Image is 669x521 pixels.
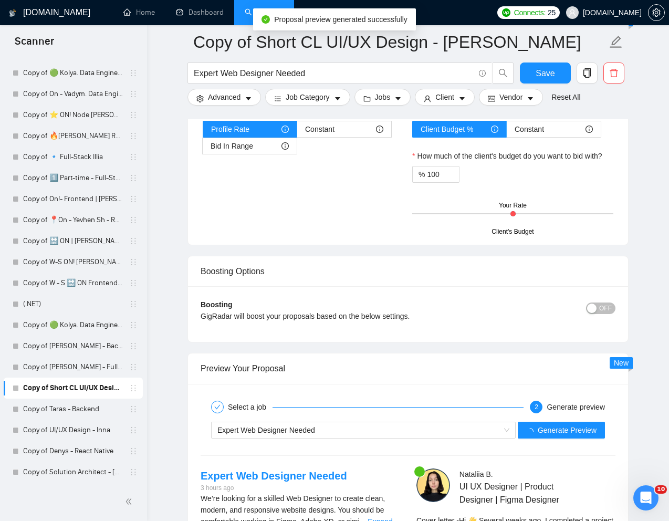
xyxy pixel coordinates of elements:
a: Copy of Denys - React Native [23,441,123,462]
span: holder [129,384,138,392]
a: Copy of Solution Architect - [PERSON_NAME] [23,462,123,483]
a: Copy of 🔥[PERSON_NAME] React General [23,126,123,147]
div: Preview Your Proposal [201,353,615,383]
div: GigRadar will boost your proposals based on the below settings. [201,310,512,322]
span: 10 [655,485,667,494]
a: (.NET) [23,294,123,315]
span: caret-down [527,95,534,102]
a: Copy of 🟢 Kolya. Data Engineer - General [23,315,123,336]
span: info-circle [586,126,593,133]
span: caret-down [245,95,252,102]
a: dashboardDashboard [176,8,224,17]
div: 3 hours ago [201,483,347,493]
span: Connects: [514,7,546,18]
span: 25 [548,7,556,18]
span: setting [649,8,664,17]
span: info-circle [491,126,498,133]
span: Vendor [499,91,522,103]
span: Profile Rate [211,121,249,137]
span: info-circle [281,142,289,150]
input: Search Freelance Jobs... [194,67,474,80]
button: folderJobscaret-down [354,89,411,106]
a: Copy of Short CL UI/UX Design - [PERSON_NAME] [23,378,123,399]
span: double-left [125,496,135,507]
span: info-circle [479,70,486,77]
span: holder [129,132,138,140]
span: Client [435,91,454,103]
a: Copy of On - Vadym. Data Engineer - General [23,84,123,105]
button: Save [520,62,571,84]
button: settingAdvancedcaret-down [187,89,261,106]
span: holder [129,426,138,434]
span: Generate Preview [538,424,597,436]
span: New [614,359,629,367]
span: search [493,68,513,78]
a: setting [648,8,665,17]
span: user [424,95,431,102]
button: delete [603,62,624,84]
span: holder [129,153,138,161]
span: Jobs [375,91,391,103]
span: caret-down [458,95,466,102]
span: UI UX Designer | Product Designer | Figma Designer [459,480,584,506]
a: Copy of Taras - Backend [23,399,123,420]
span: caret-down [394,95,402,102]
img: upwork-logo.png [502,8,510,17]
span: user [569,9,576,16]
span: 2 [535,403,538,411]
img: c1ixEsac-c9lISHIljfOZb0cuN6GzZ3rBcBW2x-jvLrB-_RACOkU1mWXgI6n74LgRV [416,468,450,502]
a: Copy of 🟢 Kolya. Data Engineer - General [23,62,123,84]
input: Scanner name... [193,29,607,55]
span: Save [536,67,555,80]
iframe: Intercom live chat [633,485,658,510]
span: info-circle [281,126,289,133]
span: Constant [305,121,335,137]
b: Boosting [201,300,233,309]
span: holder [129,405,138,413]
a: Copy of W - S 🔛 ON Frontend - [PERSON_NAME] B | React [23,273,123,294]
a: Copy of 🔹 Full-Stack Illia [23,147,123,168]
a: Copy of W-S ON! [PERSON_NAME]/ React Native [23,252,123,273]
a: Copy of 🔛 ON | [PERSON_NAME] B | Frontend/React [23,231,123,252]
span: check-circle [262,15,270,24]
input: How much of the client's budget do you want to bid with? [427,166,459,182]
span: holder [129,342,138,350]
span: holder [129,174,138,182]
button: copy [577,62,598,84]
a: Copy of [PERSON_NAME] - Full-Stack dev [23,357,123,378]
button: search [493,62,514,84]
span: Bid In Range [211,138,253,154]
a: homeHome [123,8,155,17]
button: userClientcaret-down [415,89,475,106]
a: Copy of 📍On - Yevhen Sh - React General [23,210,123,231]
span: edit [609,35,623,49]
a: Copy of [PERSON_NAME] - Backend [23,336,123,357]
a: Copy of 1️⃣ Part-time - Full-Stack Vitalii [23,168,123,189]
span: Nataliia B . [459,470,493,478]
a: Expert Web Designer Needed [201,470,347,482]
span: caret-down [334,95,341,102]
span: holder [129,468,138,476]
span: holder [129,447,138,455]
span: folder [363,95,371,102]
span: Proposal preview generated successfully [274,15,407,24]
img: logo [9,5,16,22]
span: holder [129,111,138,119]
span: holder [129,300,138,308]
span: holder [129,363,138,371]
button: idcardVendorcaret-down [479,89,543,106]
div: Select a job [228,401,273,413]
span: bars [274,95,281,102]
span: holder [129,237,138,245]
div: Generate preview [547,401,605,413]
span: setting [196,95,204,102]
label: How much of the client's budget do you want to bid with? [412,150,602,162]
span: Scanner [6,34,62,56]
a: Reset All [551,91,580,103]
span: holder [129,279,138,287]
span: Job Category [286,91,329,103]
button: barsJob Categorycaret-down [265,89,350,106]
span: Client Budget % [421,121,473,137]
span: delete [604,68,624,78]
span: Constant [515,121,544,137]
